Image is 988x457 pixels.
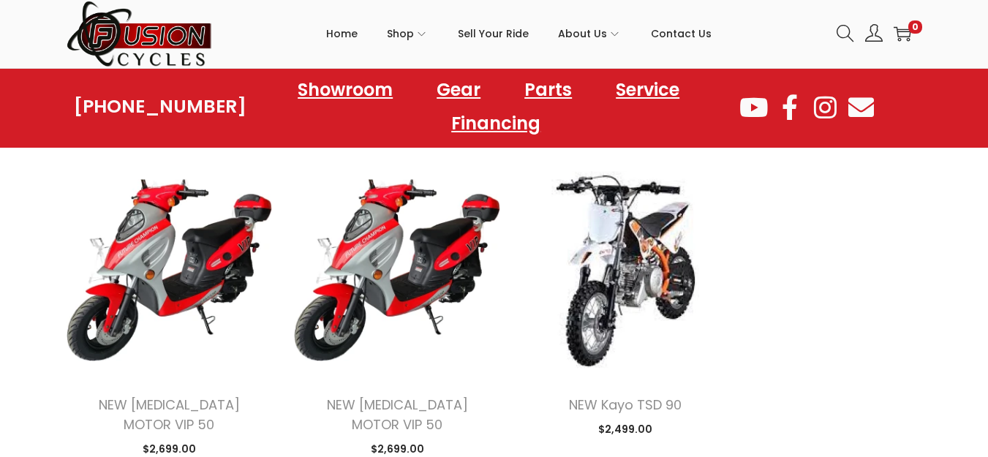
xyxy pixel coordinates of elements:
[327,396,468,434] a: NEW [MEDICAL_DATA] MOTOR VIP 50
[437,107,555,140] a: Financing
[651,1,712,67] a: Contact Us
[598,422,605,437] span: $
[558,1,622,67] a: About Us
[651,15,712,52] span: Contact Us
[326,1,358,67] a: Home
[246,73,737,140] nav: Menu
[598,422,652,437] span: 2,499.00
[283,73,407,107] a: Showroom
[326,15,358,52] span: Home
[558,15,607,52] span: About Us
[371,442,424,456] span: 2,699.00
[458,15,529,52] span: Sell Your Ride
[422,73,495,107] a: Gear
[143,442,196,456] span: 2,699.00
[143,442,149,456] span: $
[894,25,911,42] a: 0
[458,1,529,67] a: Sell Your Ride
[387,15,414,52] span: Shop
[99,396,240,434] a: NEW [MEDICAL_DATA] MOTOR VIP 50
[510,73,587,107] a: Parts
[213,1,826,67] nav: Primary navigation
[371,442,377,456] span: $
[387,1,429,67] a: Shop
[74,97,246,117] a: [PHONE_NUMBER]
[569,396,682,414] a: NEW Kayo TSD 90
[601,73,694,107] a: Service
